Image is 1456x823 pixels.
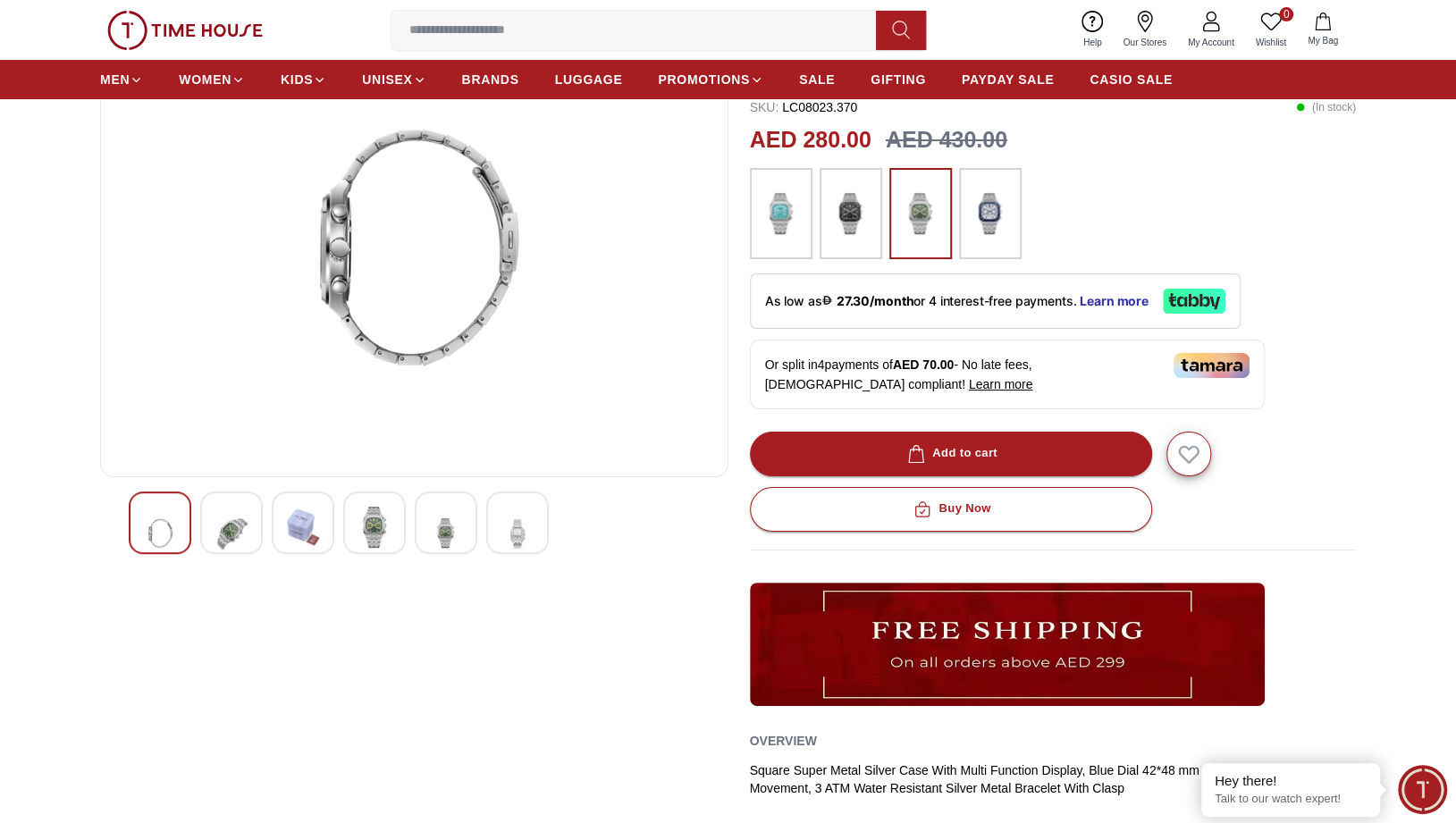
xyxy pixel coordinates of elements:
[144,507,176,559] img: Lee Cooper Men's Multi Function Blue Dial Watch - LC08023.300
[871,63,926,96] a: GIFTING
[871,71,926,88] span: GIFTING
[555,71,623,88] span: LUGGAGE
[893,357,954,372] span: AED 70.00
[100,71,130,88] span: MEN
[1215,792,1367,807] p: Talk to our watch expert!
[750,340,1265,409] div: Or split in 4 payments of - No late fees, [DEMOGRAPHIC_DATA] compliant!
[969,377,1033,391] span: Learn more
[358,507,391,548] img: Lee Cooper Men's Multi Function Blue Dial Watch - LC08023.300
[362,71,412,88] span: UNISEX
[179,63,245,96] a: WOMEN
[898,177,943,250] img: ...
[287,507,319,548] img: Lee Cooper Men's Multi Function Blue Dial Watch - LC08023.300
[962,71,1054,88] span: PAYDAY SALE
[362,63,425,96] a: UNISEX
[750,100,779,114] span: SKU :
[1245,7,1297,53] a: 0Wishlist
[115,33,713,462] img: Lee Cooper Men's Multi Function Blue Dial Watch - LC08023.300
[658,71,750,88] span: PROMOTIONS
[1249,36,1293,49] span: Wishlist
[750,487,1152,532] button: Buy Now
[750,432,1152,476] button: Add to cart
[1297,9,1349,51] button: My Bag
[910,499,990,519] div: Buy Now
[750,727,817,754] h2: Overview
[179,71,231,88] span: WOMEN
[1090,63,1173,96] a: CASIO SALE
[1279,7,1293,21] span: 0
[501,507,534,559] img: Lee Cooper Men's Multi Function Blue Dial Watch - LC08023.300
[750,761,1357,797] div: Square Super Metal Silver Case With Multi Function Display, Blue Dial 42*48 mm Case Diameter, VX9...
[100,63,143,96] a: MEN
[829,177,873,250] img: ...
[1113,7,1177,53] a: Our Stores
[904,443,997,464] div: Add to cart
[1215,772,1367,790] div: Hey there!
[1090,71,1173,88] span: CASIO SALE
[750,123,871,157] h2: AED 280.00
[886,123,1007,157] h3: AED 430.00
[658,63,763,96] a: PROMOTIONS
[1296,98,1356,116] p: ( In stock )
[281,71,313,88] span: KIDS
[1116,36,1174,49] span: Our Stores
[555,63,623,96] a: LUGGAGE
[962,63,1054,96] a: PAYDAY SALE
[462,71,519,88] span: BRANDS
[750,98,858,116] p: LC08023.370
[462,63,519,96] a: BRANDS
[430,507,462,559] img: Lee Cooper Men's Multi Function Blue Dial Watch - LC08023.300
[1398,765,1447,814] div: Chat Widget
[1300,34,1345,47] span: My Bag
[107,11,263,50] img: ...
[1174,353,1250,378] img: Tamara
[799,63,835,96] a: SALE
[1073,7,1113,53] a: Help
[750,583,1265,706] img: ...
[968,177,1013,250] img: ...
[215,507,248,559] img: Lee Cooper Men's Multi Function Blue Dial Watch - LC08023.300
[1076,36,1109,49] span: Help
[799,71,835,88] span: SALE
[281,63,326,96] a: KIDS
[1181,36,1241,49] span: My Account
[759,177,804,250] img: ...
